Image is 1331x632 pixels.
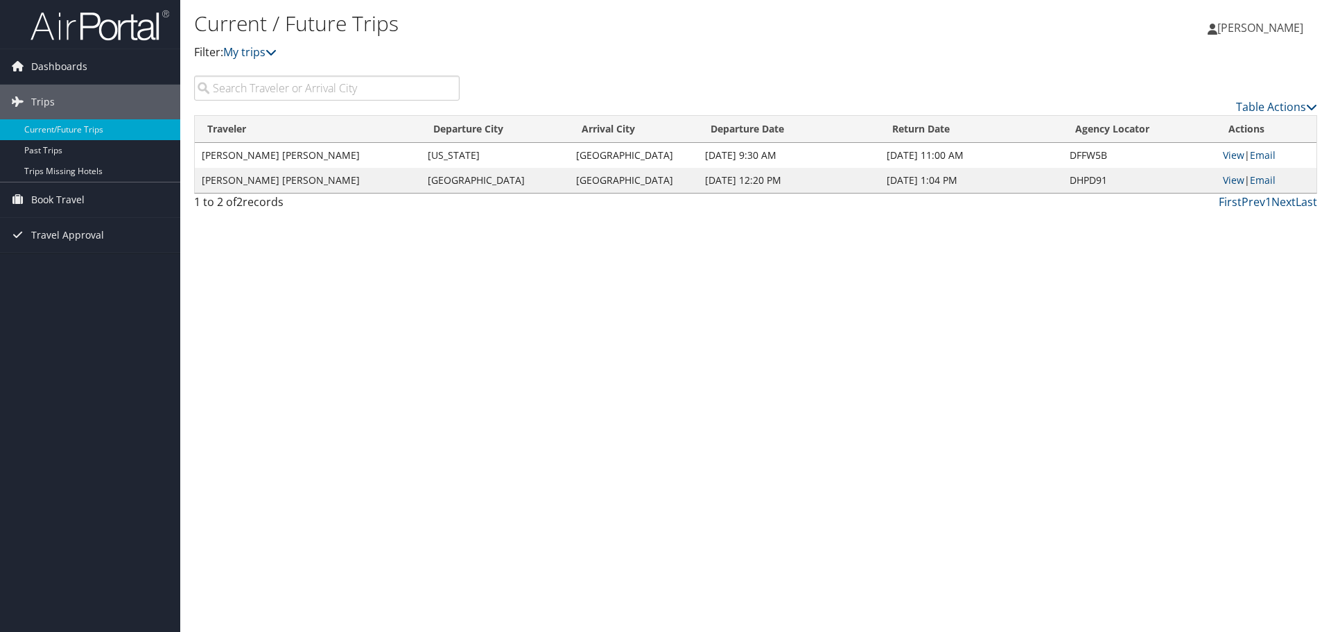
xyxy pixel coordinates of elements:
td: [DATE] 1:04 PM [880,168,1062,193]
a: First [1219,194,1242,210]
td: [PERSON_NAME] [PERSON_NAME] [195,168,421,193]
a: [PERSON_NAME] [1208,7,1317,49]
th: Departure Date: activate to sort column descending [698,116,880,143]
a: View [1223,173,1244,187]
span: Book Travel [31,182,85,217]
span: [PERSON_NAME] [1217,20,1303,35]
a: Last [1296,194,1317,210]
h1: Current / Future Trips [194,9,943,38]
td: DFFW5B [1063,143,1216,168]
a: My trips [223,44,277,60]
div: 1 to 2 of records [194,194,460,217]
td: [GEOGRAPHIC_DATA] [569,143,699,168]
td: [GEOGRAPHIC_DATA] [569,168,699,193]
span: 2 [236,194,243,210]
th: Departure City: activate to sort column ascending [421,116,568,143]
th: Arrival City: activate to sort column ascending [569,116,699,143]
td: [GEOGRAPHIC_DATA] [421,168,568,193]
input: Search Traveler or Arrival City [194,76,460,101]
td: | [1216,168,1316,193]
td: | [1216,143,1316,168]
a: View [1223,148,1244,162]
span: Travel Approval [31,218,104,253]
a: Next [1271,194,1296,210]
td: DHPD91 [1063,168,1216,193]
a: Prev [1242,194,1265,210]
td: [DATE] 12:20 PM [698,168,880,193]
td: [PERSON_NAME] [PERSON_NAME] [195,143,421,168]
th: Traveler: activate to sort column ascending [195,116,421,143]
a: Email [1250,173,1276,187]
span: Dashboards [31,49,87,84]
a: Table Actions [1236,99,1317,114]
img: airportal-logo.png [31,9,169,42]
td: [US_STATE] [421,143,568,168]
td: [DATE] 11:00 AM [880,143,1062,168]
th: Agency Locator: activate to sort column ascending [1063,116,1216,143]
a: Email [1250,148,1276,162]
th: Return Date: activate to sort column ascending [880,116,1062,143]
th: Actions [1216,116,1316,143]
a: 1 [1265,194,1271,210]
span: Trips [31,85,55,119]
td: [DATE] 9:30 AM [698,143,880,168]
p: Filter: [194,44,943,62]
